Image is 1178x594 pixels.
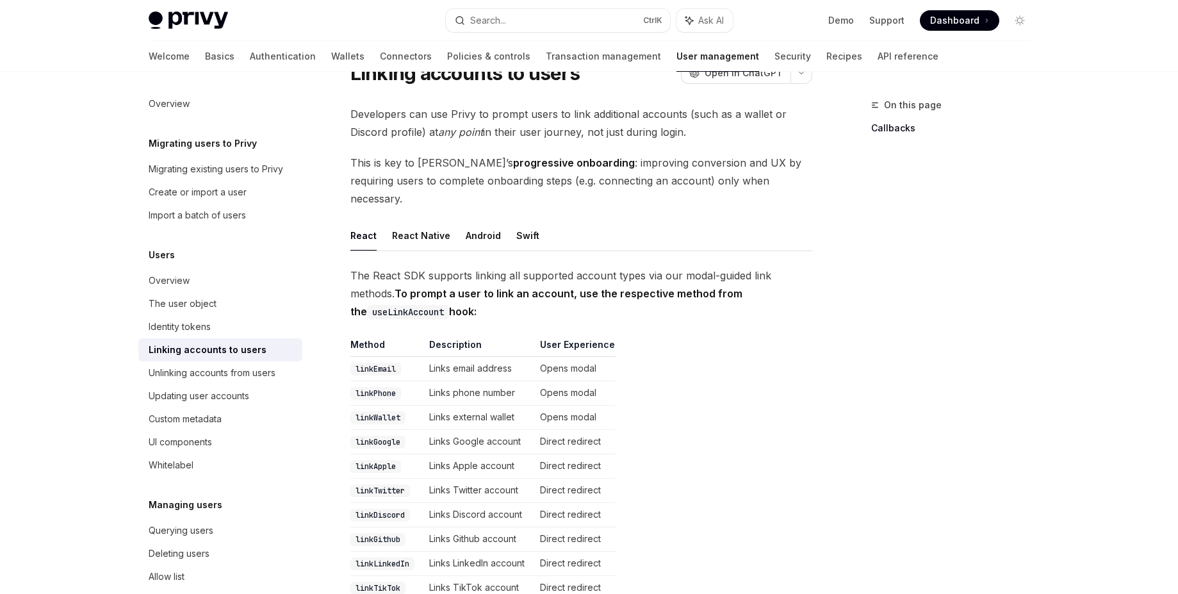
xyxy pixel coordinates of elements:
button: React Native [392,220,450,251]
a: Unlinking accounts from users [138,361,302,384]
code: linkWallet [350,411,405,424]
button: Search...CtrlK [446,9,670,32]
td: Links external wallet [424,406,535,430]
button: Ask AI [676,9,733,32]
div: Allow list [149,569,184,584]
a: Allow list [138,565,302,588]
code: linkPhone [350,387,401,400]
button: React [350,220,377,251]
a: Migrating existing users to Privy [138,158,302,181]
td: Links phone number [424,381,535,406]
a: Import a batch of users [138,204,302,227]
div: Identity tokens [149,319,211,334]
div: Linking accounts to users [149,342,266,358]
code: linkDiscord [350,509,410,522]
td: Links Github account [424,527,535,552]
a: Support [869,14,904,27]
td: Direct redirect [535,503,616,527]
a: Create or import a user [138,181,302,204]
div: UI components [149,434,212,450]
a: Welcome [149,41,190,72]
a: Transaction management [546,41,661,72]
a: User management [676,41,759,72]
td: Links email address [424,357,535,381]
a: Custom metadata [138,408,302,431]
div: Deleting users [149,546,209,561]
a: Overview [138,269,302,292]
td: Opens modal [535,357,616,381]
code: linkGoogle [350,436,405,449]
div: Whitelabel [149,458,193,473]
div: Import a batch of users [149,208,246,223]
strong: progressive onboarding [513,156,635,169]
button: Android [466,220,501,251]
a: Wallets [331,41,364,72]
div: Migrating existing users to Privy [149,161,283,177]
div: Overview [149,96,190,111]
span: Open in ChatGPT [705,67,783,79]
code: useLinkAccount [367,305,449,319]
button: Open in ChatGPT [681,62,790,84]
td: Links Apple account [424,454,535,479]
td: Direct redirect [535,430,616,454]
td: Direct redirect [535,552,616,576]
em: any point [438,126,483,138]
a: Whitelabel [138,454,302,477]
h5: Migrating users to Privy [149,136,257,151]
a: Identity tokens [138,315,302,338]
a: Basics [205,41,234,72]
h5: Users [149,247,175,263]
span: This is key to [PERSON_NAME]’s : improving conversion and UX by requiring users to complete onboa... [350,154,812,208]
span: On this page [884,97,942,113]
code: linkLinkedIn [350,557,414,570]
td: Links LinkedIn account [424,552,535,576]
span: Ctrl K [643,15,662,26]
div: Search... [470,13,506,28]
a: Updating user accounts [138,384,302,408]
h1: Linking accounts to users [350,62,580,85]
code: linkGithub [350,533,405,546]
div: Create or import a user [149,185,247,200]
strong: To prompt a user to link an account, use the respective method from the hook: [350,287,742,318]
a: Callbacks [871,118,1040,138]
code: linkApple [350,460,401,473]
td: Direct redirect [535,479,616,503]
button: Swift [516,220,539,251]
div: Updating user accounts [149,388,249,404]
div: Custom metadata [149,411,222,427]
th: User Experience [535,338,616,357]
a: The user object [138,292,302,315]
th: Method [350,338,424,357]
a: Policies & controls [447,41,530,72]
td: Direct redirect [535,454,616,479]
a: Demo [828,14,854,27]
div: The user object [149,296,217,311]
a: API reference [878,41,938,72]
a: Recipes [826,41,862,72]
span: The React SDK supports linking all supported account types via our modal-guided link methods. [350,267,812,320]
td: Opens modal [535,381,616,406]
a: Linking accounts to users [138,338,302,361]
a: Authentication [250,41,316,72]
h5: Managing users [149,497,222,513]
code: linkEmail [350,363,401,375]
code: linkTwitter [350,484,410,497]
th: Description [424,338,535,357]
span: Ask AI [698,14,724,27]
span: Developers can use Privy to prompt users to link additional accounts (such as a wallet or Discord... [350,105,812,141]
td: Opens modal [535,406,616,430]
div: Unlinking accounts from users [149,365,275,381]
button: Toggle dark mode [1010,10,1030,31]
td: Links Google account [424,430,535,454]
span: Dashboard [930,14,979,27]
td: Links Discord account [424,503,535,527]
a: Security [774,41,811,72]
td: Direct redirect [535,527,616,552]
div: Overview [149,273,190,288]
a: Deleting users [138,542,302,565]
td: Links Twitter account [424,479,535,503]
a: Connectors [380,41,432,72]
div: Querying users [149,523,213,538]
a: Overview [138,92,302,115]
a: UI components [138,431,302,454]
